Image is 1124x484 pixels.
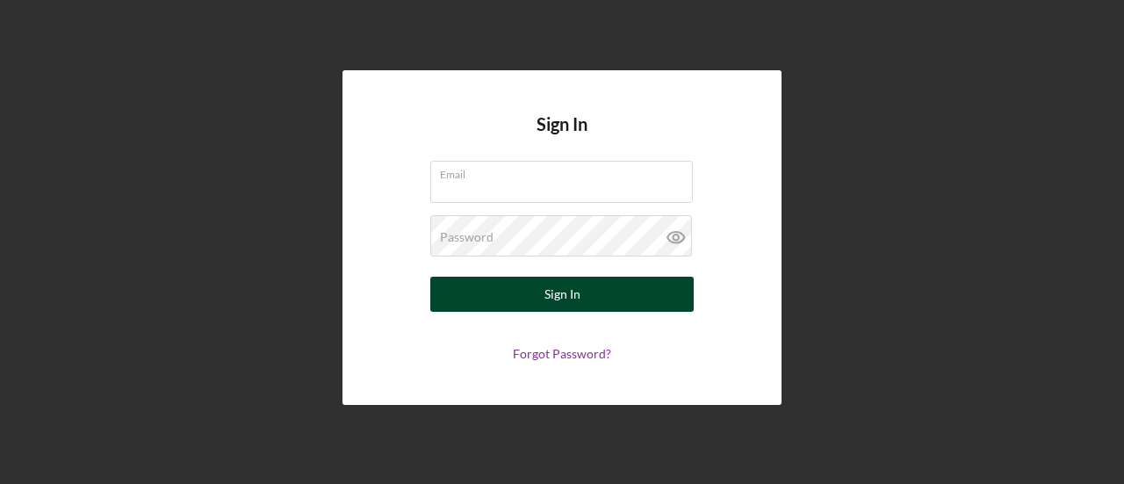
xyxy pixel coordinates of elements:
button: Sign In [430,277,694,312]
label: Password [440,230,494,244]
label: Email [440,162,693,181]
div: Sign In [544,277,580,312]
h4: Sign In [537,114,587,161]
a: Forgot Password? [513,346,611,361]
